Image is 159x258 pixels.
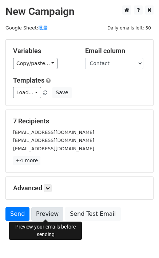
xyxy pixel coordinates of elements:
a: 批量 [38,25,48,31]
small: [EMAIL_ADDRESS][DOMAIN_NAME] [13,130,94,135]
small: [EMAIL_ADDRESS][DOMAIN_NAME] [13,146,94,151]
iframe: Chat Widget [123,223,159,258]
h5: 7 Recipients [13,117,146,125]
a: Send Test Email [65,207,120,221]
button: Save [52,87,71,98]
div: Preview your emails before sending [9,222,82,240]
h5: Advanced [13,184,146,192]
small: [EMAIL_ADDRESS][DOMAIN_NAME] [13,138,94,143]
a: Templates [13,76,44,84]
a: Send [5,207,29,221]
a: Daily emails left: 50 [105,25,154,31]
h5: Variables [13,47,74,55]
a: Load... [13,87,41,98]
small: Google Sheet: [5,25,48,31]
a: Copy/paste... [13,58,57,69]
h5: Email column [85,47,146,55]
a: Preview [31,207,63,221]
span: Daily emails left: 50 [105,24,154,32]
h2: New Campaign [5,5,154,18]
a: +4 more [13,156,40,165]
